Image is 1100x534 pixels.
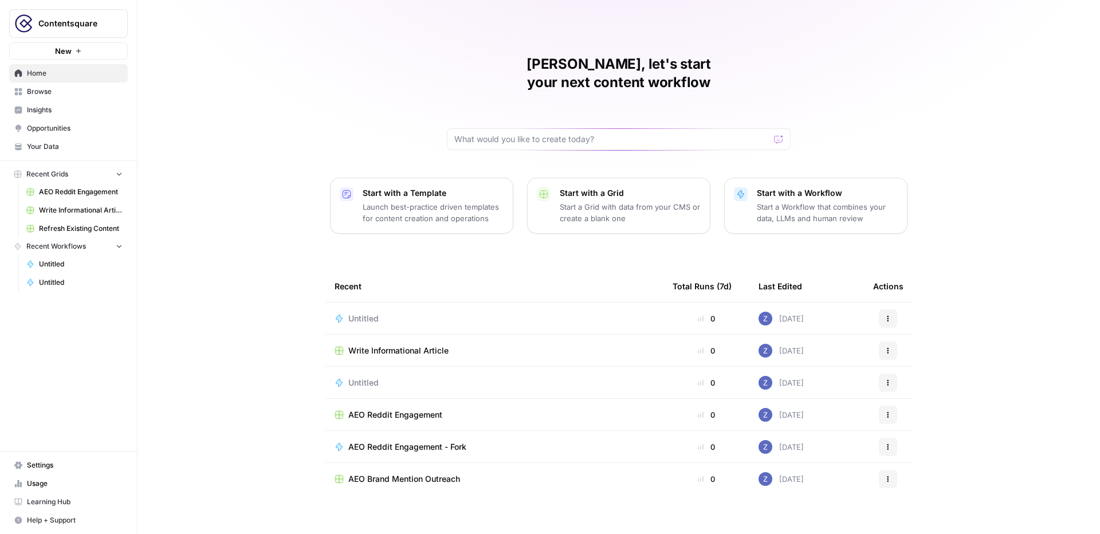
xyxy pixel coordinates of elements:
[759,270,802,302] div: Last Edited
[673,377,740,388] div: 0
[348,345,449,356] span: Write Informational Article
[348,377,379,388] span: Untitled
[335,345,654,356] a: Write Informational Article
[759,408,804,422] div: [DATE]
[27,87,123,97] span: Browse
[560,187,701,199] p: Start with a Grid
[673,441,740,453] div: 0
[335,377,654,388] a: Untitled
[27,68,123,78] span: Home
[9,101,128,119] a: Insights
[26,241,86,252] span: Recent Workflows
[27,497,123,507] span: Learning Hub
[39,259,123,269] span: Untitled
[21,201,128,219] a: Write Informational Article
[724,178,907,234] button: Start with a WorkflowStart a Workflow that combines your data, LLMs and human review
[673,409,740,421] div: 0
[348,473,460,485] span: AEO Brand Mention Outreach
[9,83,128,101] a: Browse
[873,270,903,302] div: Actions
[348,441,466,453] span: AEO Reddit Engagement - Fork
[27,515,123,525] span: Help + Support
[527,178,710,234] button: Start with a GridStart a Grid with data from your CMS or create a blank one
[27,478,123,489] span: Usage
[21,273,128,292] a: Untitled
[21,183,128,201] a: AEO Reddit Engagement
[27,123,123,133] span: Opportunities
[38,18,108,29] span: Contentsquare
[757,187,898,199] p: Start with a Workflow
[759,344,772,358] img: if0rly7j6ey0lzdmkp6rmyzsebv0
[9,9,128,38] button: Workspace: Contentsquare
[673,473,740,485] div: 0
[363,201,504,224] p: Launch best-practice driven templates for content creation and operations
[55,45,72,57] span: New
[363,187,504,199] p: Start with a Template
[21,255,128,273] a: Untitled
[9,138,128,156] a: Your Data
[13,13,34,34] img: Contentsquare Logo
[759,472,772,486] img: if0rly7j6ey0lzdmkp6rmyzsebv0
[9,511,128,529] button: Help + Support
[673,313,740,324] div: 0
[560,201,701,224] p: Start a Grid with data from your CMS or create a blank one
[335,409,654,421] a: AEO Reddit Engagement
[9,456,128,474] a: Settings
[335,473,654,485] a: AEO Brand Mention Outreach
[21,219,128,238] a: Refresh Existing Content
[26,169,68,179] span: Recent Grids
[39,223,123,234] span: Refresh Existing Content
[27,460,123,470] span: Settings
[39,205,123,215] span: Write Informational Article
[757,201,898,224] p: Start a Workflow that combines your data, LLMs and human review
[335,270,654,302] div: Recent
[759,376,772,390] img: if0rly7j6ey0lzdmkp6rmyzsebv0
[759,312,772,325] img: if0rly7j6ey0lzdmkp6rmyzsebv0
[759,440,772,454] img: if0rly7j6ey0lzdmkp6rmyzsebv0
[454,133,769,145] input: What would you like to create today?
[9,42,128,60] button: New
[673,270,732,302] div: Total Runs (7d)
[9,238,128,255] button: Recent Workflows
[759,376,804,390] div: [DATE]
[39,277,123,288] span: Untitled
[27,105,123,115] span: Insights
[759,344,804,358] div: [DATE]
[759,440,804,454] div: [DATE]
[759,408,772,422] img: if0rly7j6ey0lzdmkp6rmyzsebv0
[335,441,654,453] a: AEO Reddit Engagement - Fork
[330,178,513,234] button: Start with a TemplateLaunch best-practice driven templates for content creation and operations
[9,119,128,138] a: Opportunities
[335,313,654,324] a: Untitled
[9,493,128,511] a: Learning Hub
[759,312,804,325] div: [DATE]
[673,345,740,356] div: 0
[348,409,442,421] span: AEO Reddit Engagement
[9,64,128,83] a: Home
[9,474,128,493] a: Usage
[39,187,123,197] span: AEO Reddit Engagement
[447,55,791,92] h1: [PERSON_NAME], let's start your next content workflow
[759,472,804,486] div: [DATE]
[9,166,128,183] button: Recent Grids
[348,313,379,324] span: Untitled
[27,142,123,152] span: Your Data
